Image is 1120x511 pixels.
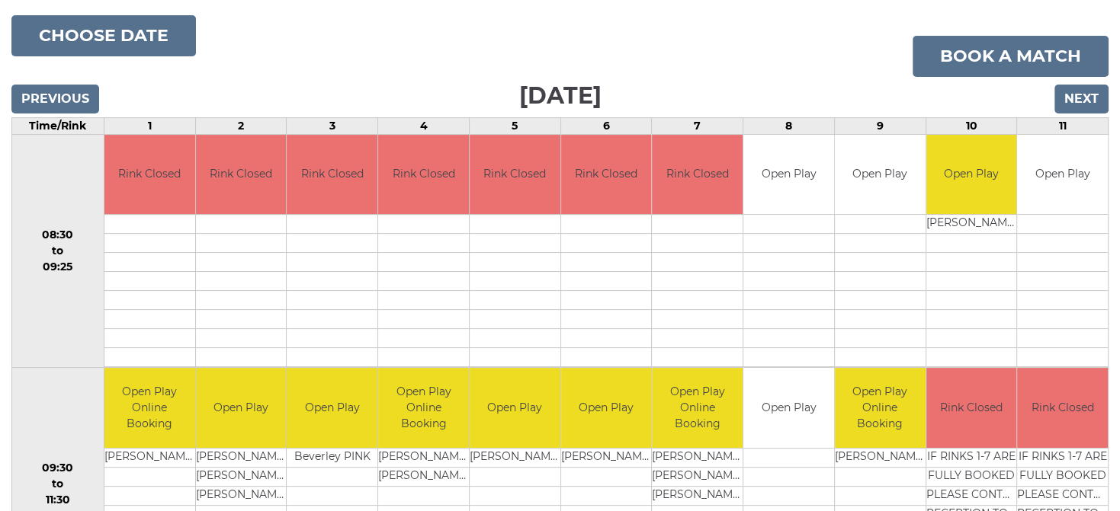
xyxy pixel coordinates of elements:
[378,467,469,486] td: [PERSON_NAME]
[561,368,652,448] td: Open Play
[287,117,378,134] td: 3
[743,368,834,448] td: Open Play
[926,117,1017,134] td: 10
[12,134,104,368] td: 08:30 to 09:25
[926,368,1017,448] td: Rink Closed
[743,117,835,134] td: 8
[1017,117,1109,134] td: 11
[652,135,743,215] td: Rink Closed
[196,135,287,215] td: Rink Closed
[470,135,560,215] td: Rink Closed
[11,15,196,56] button: Choose date
[652,368,743,448] td: Open Play Online Booking
[652,486,743,505] td: [PERSON_NAME]
[378,448,469,467] td: [PERSON_NAME]
[926,448,1017,467] td: IF RINKS 1-7 ARE
[561,448,652,467] td: [PERSON_NAME]
[1017,467,1108,486] td: FULLY BOOKED
[470,448,560,467] td: [PERSON_NAME]
[926,486,1017,505] td: PLEASE CONTACT
[195,117,287,134] td: 2
[196,368,287,448] td: Open Play
[287,135,377,215] td: Rink Closed
[196,486,287,505] td: [PERSON_NAME]
[1017,448,1108,467] td: IF RINKS 1-7 ARE
[378,117,470,134] td: 4
[12,117,104,134] td: Time/Rink
[835,368,926,448] td: Open Play Online Booking
[287,368,377,448] td: Open Play
[926,135,1017,215] td: Open Play
[835,448,926,467] td: [PERSON_NAME]
[926,467,1017,486] td: FULLY BOOKED
[652,448,743,467] td: [PERSON_NAME]
[104,368,195,448] td: Open Play Online Booking
[470,368,560,448] td: Open Play
[652,467,743,486] td: [PERSON_NAME]
[196,448,287,467] td: [PERSON_NAME]
[1054,85,1109,113] input: Next
[1017,135,1108,215] td: Open Play
[560,117,652,134] td: 6
[561,135,652,215] td: Rink Closed
[926,215,1017,234] td: [PERSON_NAME]
[835,135,926,215] td: Open Play
[287,448,377,467] td: Beverley PINK
[11,85,99,113] input: Previous
[1017,486,1108,505] td: PLEASE CONTACT
[913,36,1109,77] a: Book a match
[1017,368,1108,448] td: Rink Closed
[469,117,560,134] td: 5
[378,368,469,448] td: Open Play Online Booking
[652,117,743,134] td: 7
[378,135,469,215] td: Rink Closed
[104,117,195,134] td: 1
[104,448,195,467] td: [PERSON_NAME]
[743,135,834,215] td: Open Play
[104,135,195,215] td: Rink Closed
[196,467,287,486] td: [PERSON_NAME]
[834,117,926,134] td: 9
